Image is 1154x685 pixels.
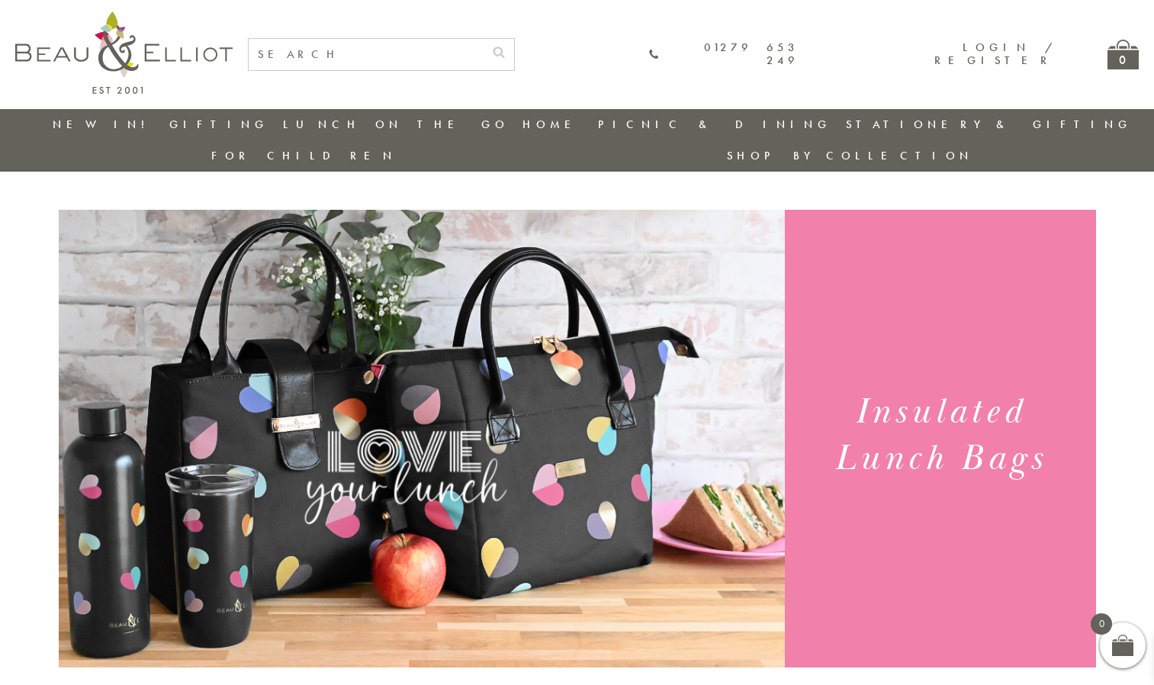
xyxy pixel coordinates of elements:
a: 01279 653 249 [648,41,799,68]
input: SEARCH [249,39,484,70]
span: 0 [1091,613,1112,635]
a: New in! [53,117,155,132]
a: Lunch On The Go [283,117,509,132]
h1: Insulated Lunch Bags [803,389,1077,482]
a: 0 [1107,40,1139,69]
img: logo [15,11,233,94]
a: Stationery & Gifting [846,117,1132,132]
a: Shop by collection [727,148,973,163]
a: Picnic & Dining [598,117,831,132]
a: Gifting [169,117,268,132]
a: For Children [211,148,397,163]
a: Home [522,117,583,132]
img: Emily Heart Set [59,210,785,667]
a: Login / Register [934,40,1054,68]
